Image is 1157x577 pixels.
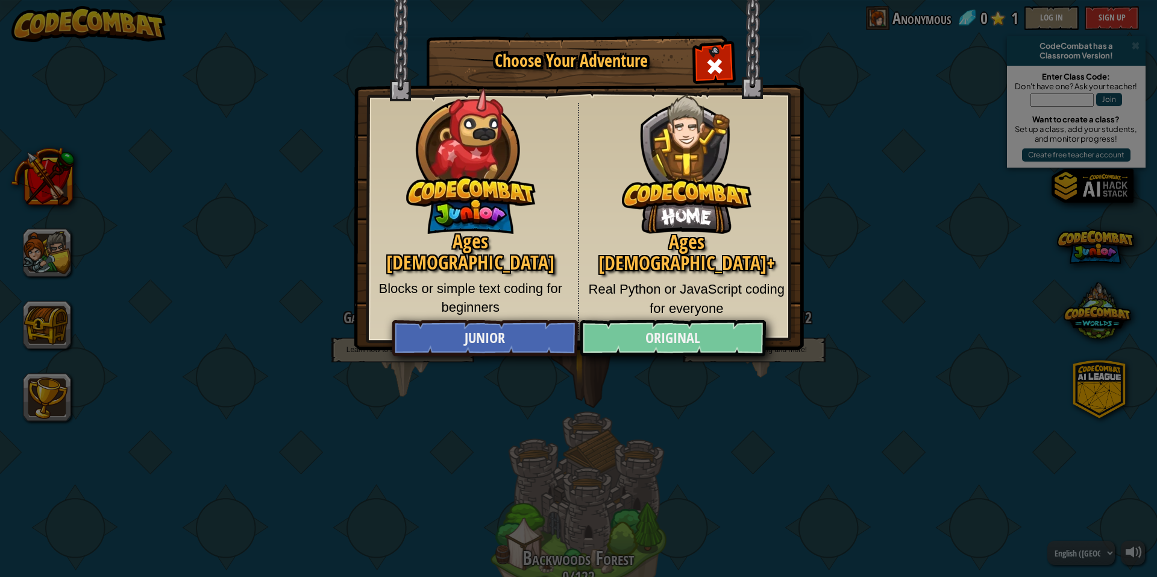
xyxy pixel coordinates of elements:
h2: Ages [DEMOGRAPHIC_DATA] [372,231,569,273]
p: Real Python or JavaScript coding for everyone [588,280,786,318]
img: CodeCombat Original hero character [622,75,751,234]
p: Blocks or simple text coding for beginners [372,279,569,317]
h1: Choose Your Adventure [448,52,695,71]
div: Close modal [695,46,733,84]
h2: Ages [DEMOGRAPHIC_DATA]+ [588,232,786,274]
a: Junior [392,320,577,356]
img: CodeCombat Junior hero character [406,80,536,234]
a: Original [580,320,765,356]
